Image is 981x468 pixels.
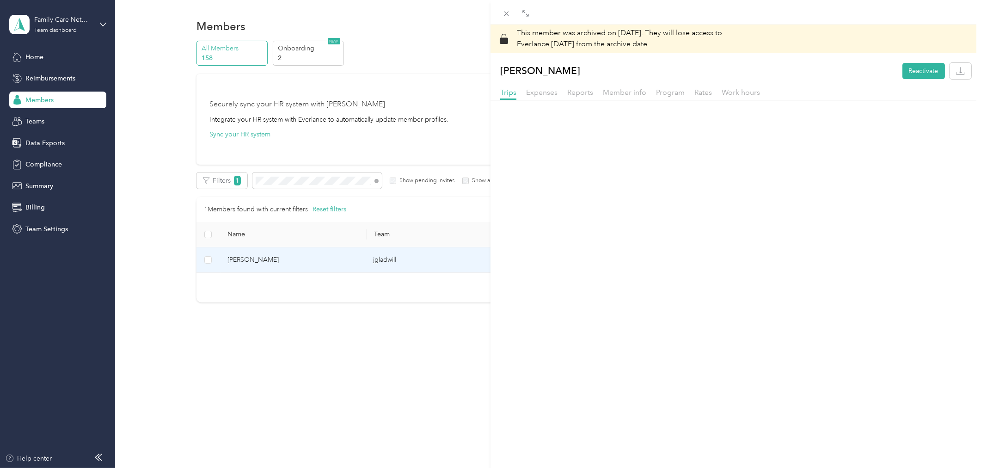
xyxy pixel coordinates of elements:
[500,63,580,79] p: [PERSON_NAME]
[929,416,981,468] iframe: Everlance-gr Chat Button Frame
[902,63,945,79] button: Reactivate
[567,88,593,97] span: Reports
[722,88,760,97] span: Work hours
[500,88,516,97] span: Trips
[694,88,712,97] span: Rates
[526,88,558,97] span: Expenses
[603,88,646,97] span: Member info
[656,88,685,97] span: Program
[517,28,722,50] p: This member was archived on [DATE] .
[517,28,722,49] span: They will lose access to Everlance [DATE] from the archive date.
